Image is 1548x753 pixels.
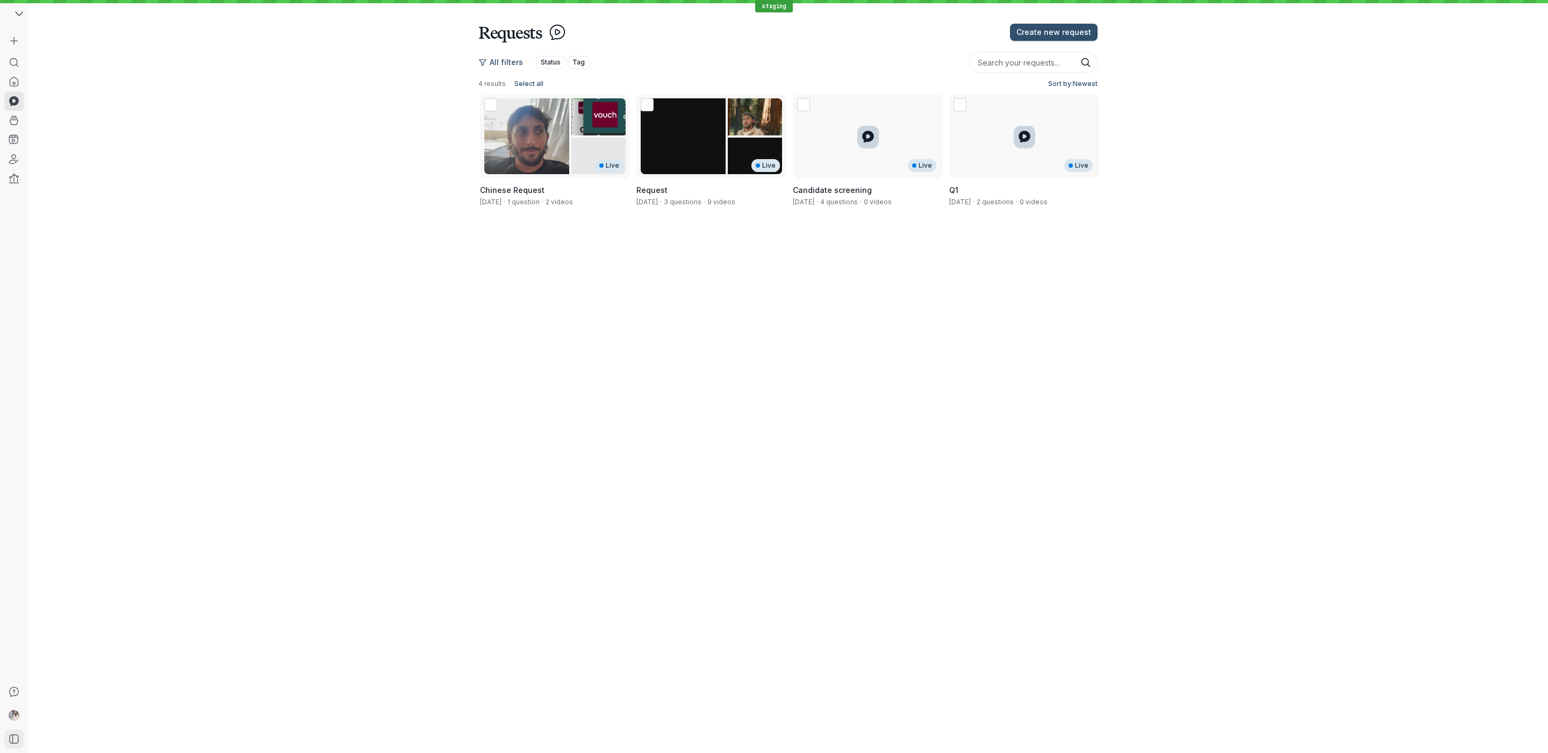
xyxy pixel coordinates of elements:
span: Candidate screening [793,185,872,195]
a: Account [4,706,24,725]
span: 3 questions [664,198,701,206]
span: All filters [490,57,523,68]
span: 2 videos [546,198,573,206]
a: Search [4,53,24,72]
span: Create new request [1016,27,1091,38]
span: Q1 [949,185,958,195]
a: Home [4,72,24,91]
span: 0 videos [1020,198,1048,206]
span: Created by Daniel Shein [793,198,814,206]
span: · [701,198,707,206]
h1: Requests [478,21,542,43]
span: 9 videos [707,198,735,206]
span: Created by Gary Zurnamer [636,198,658,206]
a: Support [4,682,24,701]
span: Tag [572,57,585,68]
span: Chinese Request [480,185,544,195]
span: 1 question [507,198,540,206]
span: · [1014,198,1020,206]
span: · [971,198,977,206]
span: · [814,198,820,206]
span: Created by Daniel Shein [949,198,971,206]
button: Tag [568,56,590,69]
span: 4 questions [820,198,858,206]
span: · [501,198,507,206]
div: Vouch API [4,4,13,23]
span: 4 results [478,80,506,88]
span: · [858,198,864,206]
span: Request [636,185,668,195]
a: Open sidebar [4,729,24,749]
span: 0 videos [864,198,892,206]
img: Gary Zurnamer avatar [9,710,19,721]
button: Status [536,56,565,69]
span: Select all [514,78,543,89]
button: Sort by:Newest [1044,77,1098,90]
button: All filters [478,54,529,71]
a: Requests [4,91,24,111]
button: Create [4,31,24,51]
span: Sort by: Newest [1048,78,1098,89]
a: Library [4,111,24,130]
button: Create new request [1010,24,1098,41]
a: Playlists [4,130,24,149]
button: Select all [510,77,548,90]
span: Status [541,57,561,68]
input: Search your requests... [969,52,1098,73]
span: Created by Gary Zurnamer [480,198,501,206]
span: · [540,198,546,206]
span: 2 questions [977,198,1014,206]
span: · [658,198,664,206]
button: Search [1080,57,1091,68]
a: Recruiter [4,149,24,169]
a: Analytics [4,169,24,188]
